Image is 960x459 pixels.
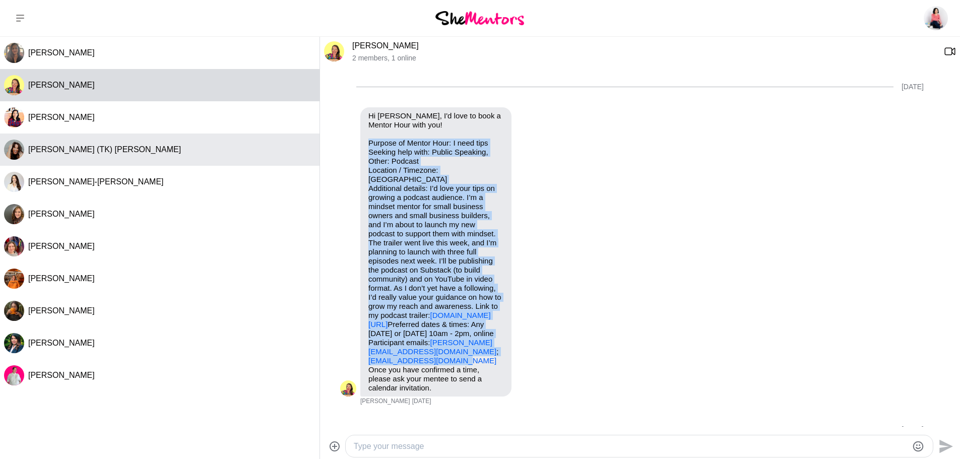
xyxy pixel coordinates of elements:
[28,48,95,57] span: [PERSON_NAME]
[368,311,491,329] a: [DOMAIN_NAME][URL]
[4,172,24,192] div: Janelle Kee-Sue
[435,11,524,25] img: She Mentors Logo
[4,301,24,321] div: Anna
[360,398,410,406] span: [PERSON_NAME]
[340,380,356,397] img: R
[4,269,24,289] img: K
[28,274,95,283] span: [PERSON_NAME]
[368,365,503,392] p: Once you have confirmed a time, please ask your mentee to send a calendar invitation.
[340,380,356,397] div: Roslyn Thompson
[4,204,24,224] div: Ashleigh Charles
[368,338,496,356] a: [PERSON_NAME][EMAIL_ADDRESS][DOMAIN_NAME]
[4,365,24,385] img: L
[4,107,24,127] img: D
[4,333,24,353] img: S
[4,172,24,192] img: J
[4,140,24,160] div: Taliah-Kate (TK) Byron
[4,75,24,95] img: R
[4,107,24,127] div: Diana Philip
[902,83,924,91] div: [DATE]
[28,306,95,315] span: [PERSON_NAME]
[4,204,24,224] img: A
[352,54,936,62] p: 2 members , 1 online
[4,301,24,321] img: A
[28,81,95,89] span: [PERSON_NAME]
[368,356,496,365] a: [EMAIL_ADDRESS][DOMAIN_NAME]
[28,113,95,121] span: [PERSON_NAME]
[28,145,181,154] span: [PERSON_NAME] (TK) [PERSON_NAME]
[368,111,503,129] p: Hi [PERSON_NAME], I'd love to book a Mentor Hour with you!
[902,425,924,434] div: [DATE]
[4,333,24,353] div: Sangeetha Muralidharan
[4,236,24,256] div: Bianca
[924,6,948,30] img: Jolynne Rydz
[4,365,24,385] div: Lauren Purse
[368,139,503,365] p: Purpose of Mentor Hour: I need tips Seeking help with: Public Speaking, Other: Podcast Location /...
[354,440,908,452] textarea: Type your message
[28,339,95,347] span: [PERSON_NAME]
[912,440,924,452] button: Emoji picker
[324,41,344,61] div: Roslyn Thompson
[4,269,24,289] div: Katie
[4,236,24,256] img: B
[933,435,956,457] button: Send
[4,75,24,95] div: Roslyn Thompson
[4,140,24,160] img: T
[352,41,419,50] a: [PERSON_NAME]
[28,371,95,379] span: [PERSON_NAME]
[4,43,24,63] img: N
[28,210,95,218] span: [PERSON_NAME]
[324,41,344,61] img: R
[412,398,431,406] time: 2025-09-24T03:25:58.465Z
[28,177,164,186] span: [PERSON_NAME]-[PERSON_NAME]
[28,242,95,250] span: [PERSON_NAME]
[4,43,24,63] div: Nirali Subnis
